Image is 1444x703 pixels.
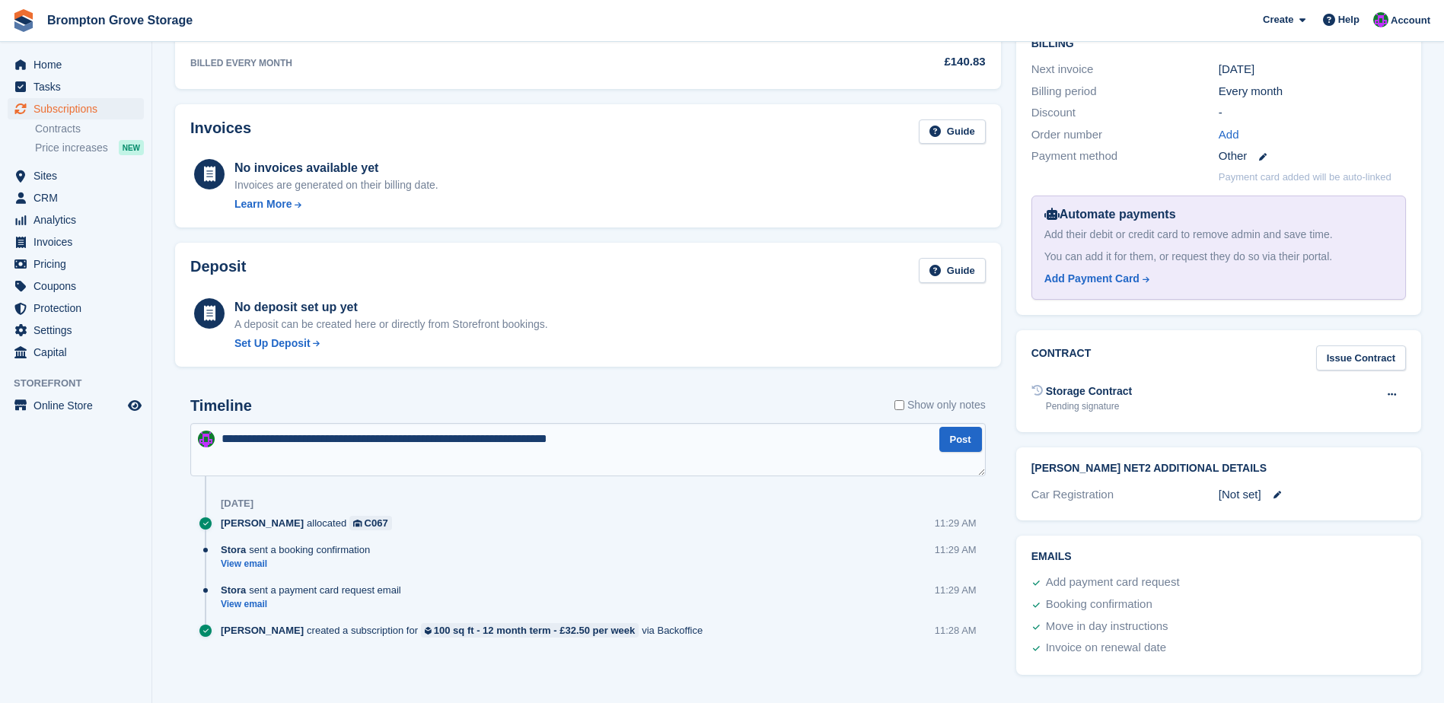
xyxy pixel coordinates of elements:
div: Storage Contract [1046,383,1133,399]
button: Post [939,427,982,452]
a: C067 [349,516,392,530]
div: You can add it for them, or request they do so via their portal. [1044,249,1393,265]
a: Price increases NEW [35,139,144,156]
div: Every month [1219,83,1406,100]
h2: Invoices [190,119,251,145]
p: Payment card added will be auto-linked [1219,170,1391,185]
a: Learn More [234,196,438,212]
div: NEW [119,140,144,155]
div: BILLED EVERY MONTH [190,56,873,70]
h2: Contract [1031,345,1092,371]
div: Discount [1031,104,1219,122]
div: 11:29 AM [935,583,977,597]
a: menu [8,395,144,416]
span: Pricing [33,253,125,275]
a: Brompton Grove Storage [41,8,199,33]
span: Protection [33,297,125,319]
div: Automate payments [1044,205,1393,224]
div: 100 sq ft - 12 month term - £32.50 per week [434,623,635,638]
span: Sites [33,165,125,186]
div: - [1219,104,1406,122]
span: Tasks [33,76,125,97]
a: Preview store [126,396,144,415]
a: Issue Contract [1316,345,1406,371]
span: Subscriptions [33,98,125,119]
a: Set Up Deposit [234,336,548,351]
span: [PERSON_NAME] [221,623,304,638]
a: Add [1219,126,1239,144]
a: menu [8,54,144,75]
span: Storefront [14,376,151,391]
a: View email [221,558,378,571]
span: Coupons [33,275,125,297]
a: menu [8,165,144,186]
span: Home [33,54,125,75]
a: menu [8,209,144,231]
a: Guide [919,119,986,145]
a: menu [8,320,144,341]
div: Car Registration [1031,486,1219,504]
a: View email [221,598,409,611]
img: Jo Brock [1373,12,1388,27]
img: Jo Brock [198,431,215,447]
span: [PERSON_NAME] [221,516,304,530]
span: Capital [33,342,125,363]
div: £140.83 [873,53,985,71]
span: Stora [221,542,246,557]
h2: [PERSON_NAME] Net2 Additional Details [1031,463,1406,475]
div: [DATE] [1219,61,1406,78]
span: Price increases [35,141,108,155]
span: Settings [33,320,125,341]
a: menu [8,253,144,275]
a: menu [8,76,144,97]
div: created a subscription for via Backoffice [221,623,710,638]
div: Learn More [234,196,292,212]
h2: Timeline [190,397,252,415]
a: menu [8,297,144,319]
img: stora-icon-8386f47178a22dfd0bd8f6a31ec36ba5ce8667c1dd55bd0f319d3a0aa187defe.svg [12,9,35,32]
div: allocated [221,516,400,530]
div: [Not set] [1219,486,1406,504]
span: CRM [33,187,125,208]
div: sent a payment card request email [221,583,409,597]
div: 11:29 AM [935,516,977,530]
a: menu [8,275,144,297]
div: Order number [1031,126,1219,144]
a: 100 sq ft - 12 month term - £32.50 per week [421,623,639,638]
h2: Emails [1031,551,1406,563]
div: [DATE] [221,498,253,510]
div: sent a booking confirmation [221,542,378,557]
a: menu [8,187,144,208]
a: Contracts [35,122,144,136]
div: Move in day instructions [1046,618,1168,636]
a: menu [8,342,144,363]
a: menu [8,231,144,253]
div: 11:29 AM [935,542,977,557]
div: Invoices are generated on their billing date. [234,177,438,193]
div: Add their debit or credit card to remove admin and save time. [1044,227,1393,243]
a: menu [8,98,144,119]
span: Invoices [33,231,125,253]
div: 11:28 AM [935,623,977,638]
h2: Deposit [190,258,246,283]
a: Guide [919,258,986,283]
div: Payment method [1031,148,1219,165]
span: Help [1338,12,1360,27]
label: Show only notes [894,397,986,413]
div: Billing period [1031,83,1219,100]
h2: Billing [1031,35,1406,50]
input: Show only notes [894,397,904,413]
div: Other [1219,148,1406,165]
div: Add payment card request [1046,574,1180,592]
span: Online Store [33,395,125,416]
div: Pending signature [1046,399,1133,413]
span: Stora [221,583,246,597]
div: Invoice on renewal date [1046,639,1166,657]
div: Set Up Deposit [234,336,311,351]
span: Account [1391,13,1430,28]
div: No deposit set up yet [234,298,548,317]
div: Next invoice [1031,61,1219,78]
span: Analytics [33,209,125,231]
div: No invoices available yet [234,159,438,177]
div: C067 [365,516,388,530]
